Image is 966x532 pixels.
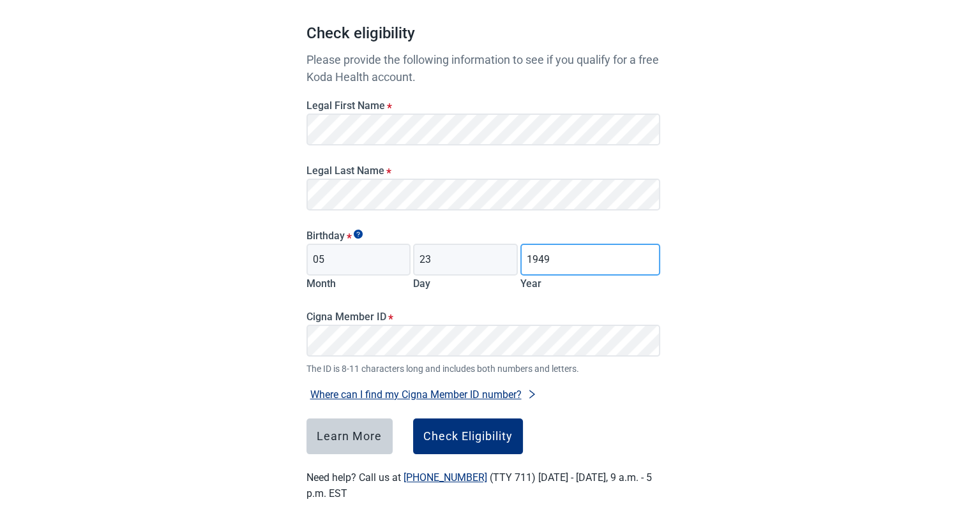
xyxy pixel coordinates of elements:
button: Learn More [306,418,393,454]
h1: Check eligibility [306,22,660,51]
label: Legal First Name [306,100,660,112]
input: Birth year [520,244,660,276]
button: Check Eligibility [413,418,523,454]
label: Cigna Member ID [306,311,660,323]
label: Month [306,277,336,290]
button: Where can I find my Cigna Member ID number? [306,386,541,403]
div: Check Eligibility [423,430,513,443]
span: right [527,389,537,399]
label: Legal Last Name [306,165,660,177]
a: [PHONE_NUMBER] [404,471,487,484]
div: Learn More [317,430,382,443]
p: Please provide the following information to see if you qualify for a free Koda Health account. [306,51,660,85]
span: The ID is 8-11 characters long and includes both numbers and letters. [306,362,660,376]
label: Year [520,277,541,290]
input: Birth month [306,244,411,276]
legend: Birthday [306,230,660,242]
input: Birth day [413,244,518,276]
span: Show tooltip [354,230,363,239]
label: Need help? Call us at (TTY 711) [DATE] - [DATE], 9 a.m. - 5 p.m. EST [306,471,652,499]
label: Day [413,277,430,290]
